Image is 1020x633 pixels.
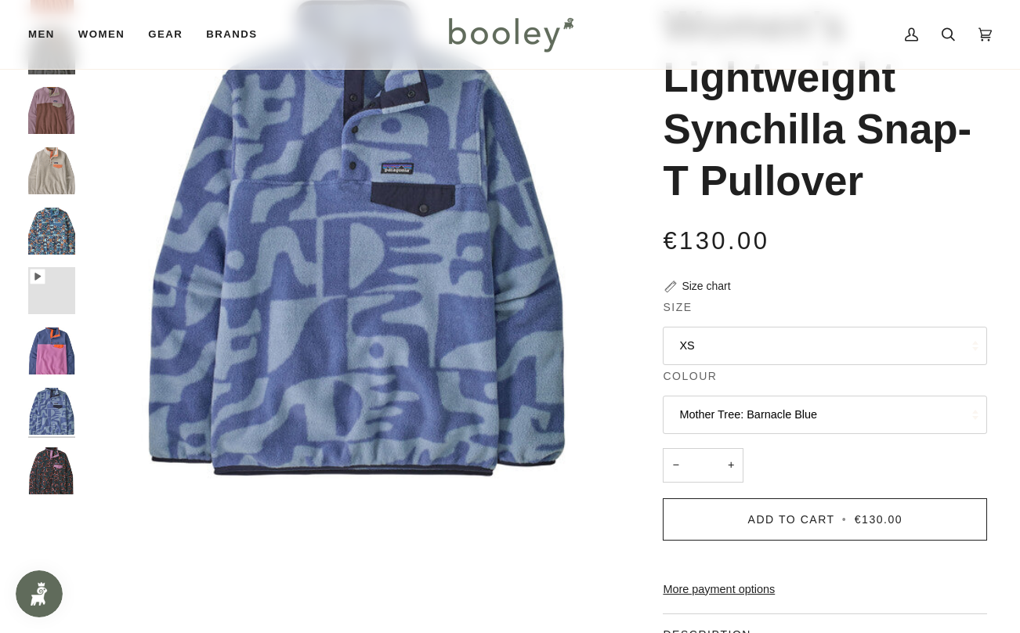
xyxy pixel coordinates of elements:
button: Mother Tree: Barnacle Blue [663,396,987,434]
button: − [663,448,688,483]
img: Booley [442,12,579,57]
button: Add to Cart • €130.00 [663,498,987,541]
img: Patagonia Women's Lightweight Synchilla Snap-T Pullover Dulse Mauve - Booley Galway [28,87,75,134]
img: Patagonia Women's Lightweight Synchilla Snap-T Pullover Oatmeal Heather / Heirloom Peach - Booley... [28,147,75,194]
span: Gear [148,27,183,42]
span: Men [28,27,55,42]
button: XS [663,327,987,365]
a: More payment options [663,581,987,599]
div: Size chart [682,278,730,295]
span: €130.00 [663,227,769,255]
span: Add to Cart [748,513,835,526]
button: + [718,448,743,483]
span: Brands [206,27,257,42]
span: €130.00 [855,513,902,526]
input: Quantity [663,448,743,483]
iframe: Button to open loyalty program pop-up [16,570,63,617]
img: Women's Light Weight Synchilla Snap-T Pullover - Booley Galway [28,267,75,314]
span: Colour [663,368,717,385]
span: Size [663,299,692,316]
img: Patagonia Women's Lightweight Synchilla Snap-T Pullover Swallowtail Geo / Still Blue - Booley Galway [28,208,75,255]
img: Women's Lightweight Synchilla Snap-T Pullover [28,388,75,435]
img: Women's Lightweight Synchilla Snap-T Pullover [28,327,75,374]
span: Women [78,27,125,42]
img: Women's Lightweight Synchilla Snap-T Pullover [28,447,75,494]
span: • [839,513,850,526]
